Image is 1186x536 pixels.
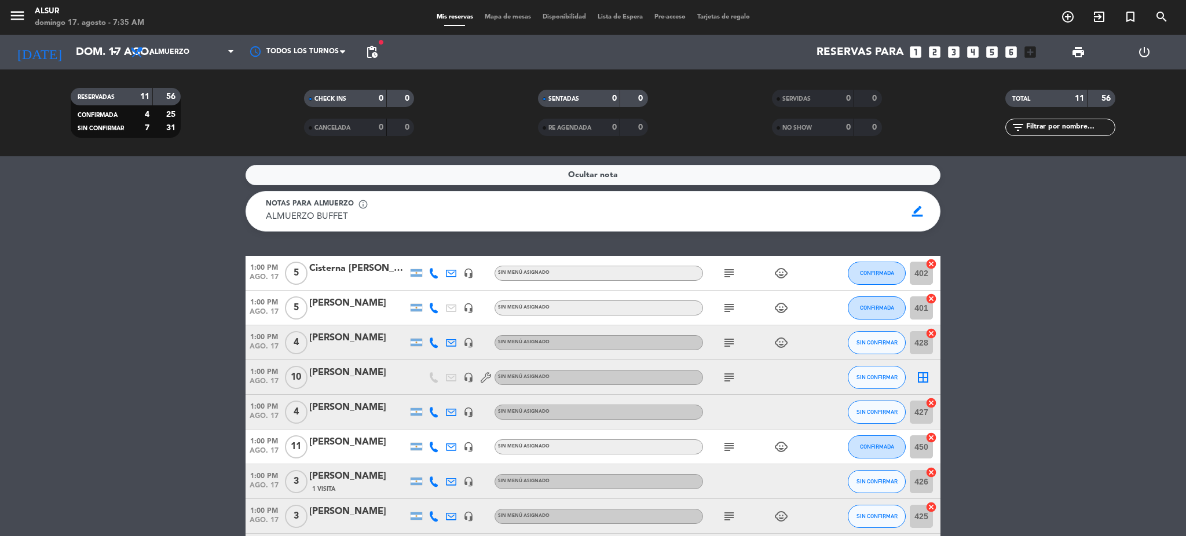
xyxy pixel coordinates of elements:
[612,123,617,131] strong: 0
[946,45,961,60] i: looks_3
[1023,45,1038,60] i: add_box
[846,94,851,102] strong: 0
[463,337,474,348] i: headset_mic
[246,295,283,308] span: 1:00 PM
[309,261,408,276] div: Cisterna [PERSON_NAME]
[246,434,283,447] span: 1:00 PM
[722,509,736,523] i: subject
[9,7,26,24] i: menu
[848,401,906,424] button: SIN CONFIRMAR
[285,262,308,285] span: 5
[365,45,379,59] span: pending_actions
[246,516,283,530] span: ago. 17
[309,400,408,415] div: [PERSON_NAME]
[691,14,756,20] span: Tarjetas de regalo
[309,331,408,346] div: [PERSON_NAME]
[498,444,550,449] span: Sin menú asignado
[479,14,537,20] span: Mapa de mesas
[314,96,346,102] span: CHECK INS
[612,94,617,102] strong: 0
[166,111,178,119] strong: 25
[309,469,408,484] div: [PERSON_NAME]
[285,331,308,354] span: 4
[145,124,149,132] strong: 7
[379,94,383,102] strong: 0
[860,443,894,450] span: CONFIRMADA
[848,331,906,354] button: SIN CONFIRMAR
[925,328,937,339] i: cancel
[1101,94,1113,102] strong: 56
[965,45,980,60] i: looks_4
[498,340,550,344] span: Sin menú asignado
[498,270,550,275] span: Sin menú asignado
[638,94,645,102] strong: 0
[285,505,308,528] span: 3
[463,268,474,278] i: headset_mic
[314,125,350,131] span: CANCELADA
[108,45,122,59] i: arrow_drop_down
[984,45,1000,60] i: looks_5
[638,123,645,131] strong: 0
[872,94,879,102] strong: 0
[246,447,283,460] span: ago. 17
[463,511,474,522] i: headset_mic
[309,365,408,380] div: [PERSON_NAME]
[722,336,736,350] i: subject
[774,336,788,350] i: child_care
[860,270,894,276] span: CONFIRMADA
[246,273,283,287] span: ago. 17
[309,296,408,311] div: [PERSON_NAME]
[817,46,904,58] span: Reservas para
[1025,121,1115,134] input: Filtrar por nombre...
[246,329,283,343] span: 1:00 PM
[35,17,144,29] div: domingo 17. agosto - 7:35 AM
[1012,96,1030,102] span: TOTAL
[309,435,408,450] div: [PERSON_NAME]
[246,343,283,356] span: ago. 17
[722,266,736,280] i: subject
[166,124,178,132] strong: 31
[463,303,474,313] i: headset_mic
[309,504,408,519] div: [PERSON_NAME]
[78,112,118,118] span: CONFIRMADA
[246,503,283,516] span: 1:00 PM
[498,479,550,483] span: Sin menú asignado
[592,14,649,20] span: Lista de Espera
[856,339,898,346] span: SIN CONFIRMAR
[1137,45,1151,59] i: power_settings_new
[1071,45,1085,59] span: print
[722,370,736,384] i: subject
[1011,120,1025,134] i: filter_list
[908,45,923,60] i: looks_one
[246,377,283,391] span: ago. 17
[856,409,898,415] span: SIN CONFIRMAR
[378,39,385,46] span: fiber_manual_record
[774,509,788,523] i: child_care
[568,168,618,182] span: Ocultar nota
[246,260,283,273] span: 1:00 PM
[78,126,124,131] span: SIN CONFIRMAR
[285,366,308,389] span: 10
[405,123,412,131] strong: 0
[548,96,579,102] span: SENTADAS
[846,123,851,131] strong: 0
[872,123,879,131] strong: 0
[246,468,283,482] span: 1:00 PM
[925,397,937,409] i: cancel
[246,412,283,425] span: ago. 17
[266,199,354,210] span: Notas para almuerzo
[498,409,550,414] span: Sin menú asignado
[463,372,474,383] i: headset_mic
[856,513,898,519] span: SIN CONFIRMAR
[140,93,149,101] strong: 11
[1111,35,1177,69] div: LOG OUT
[649,14,691,20] span: Pre-acceso
[285,435,308,458] span: 11
[906,200,929,222] span: border_color
[285,470,308,493] span: 3
[1061,10,1075,24] i: add_circle_outline
[1075,94,1084,102] strong: 11
[537,14,592,20] span: Disponibilidad
[78,94,115,100] span: RESERVADAS
[246,482,283,495] span: ago. 17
